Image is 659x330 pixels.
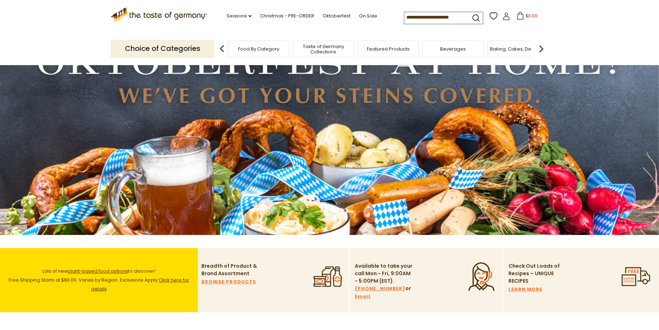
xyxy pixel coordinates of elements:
img: next arrow [534,42,548,56]
button: $0.00 [512,12,542,22]
a: Christmas - PRE-ORDER [260,12,314,20]
span: $0.00 [526,13,538,19]
a: On Sale [359,12,377,20]
a: LEARN MORE [508,286,542,293]
a: BROWSE PRODUCTS [201,278,256,286]
a: plant-based food options [68,268,128,274]
img: previous arrow [215,42,229,56]
a: Baking, Cakes, Desserts [490,46,545,52]
a: Featured Products [367,46,410,52]
p: Check Out Loads of Recipes – UNIQUE RECIPES [508,262,560,285]
a: Food By Category [238,46,279,52]
p: Available to take your call Mon - Fri, 9:00AM - 5:00PM (EST). or [355,262,413,300]
a: Email [355,293,370,300]
a: Beverages [440,46,466,52]
p: Breadth of Product & Brand Assortment [201,262,260,277]
span: Lots of new to discover! Free Shipping Starts at $80.00. Varies by Region. Exclusions Apply. [9,268,189,292]
a: Taste of Germany Collections [295,44,352,54]
a: Seasons [227,12,252,20]
p: Choice of Categories [111,40,215,57]
a: Oktoberfest [323,12,350,20]
a: [PHONE_NUMBER] [355,285,405,293]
